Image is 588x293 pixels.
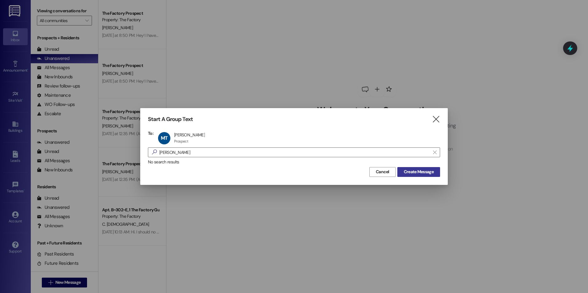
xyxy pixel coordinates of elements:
[404,169,434,175] span: Create Message
[174,139,188,144] div: Prospect
[161,135,168,141] span: MT
[148,159,440,165] div: No search results
[433,150,436,155] i: 
[148,131,153,136] h3: To:
[148,116,193,123] h3: Start A Group Text
[432,116,440,123] i: 
[430,148,440,157] button: Clear text
[174,132,205,138] div: [PERSON_NAME]
[397,167,440,177] button: Create Message
[159,148,430,157] input: Search for any contact or apartment
[149,149,159,155] i: 
[376,169,389,175] span: Cancel
[369,167,396,177] button: Cancel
